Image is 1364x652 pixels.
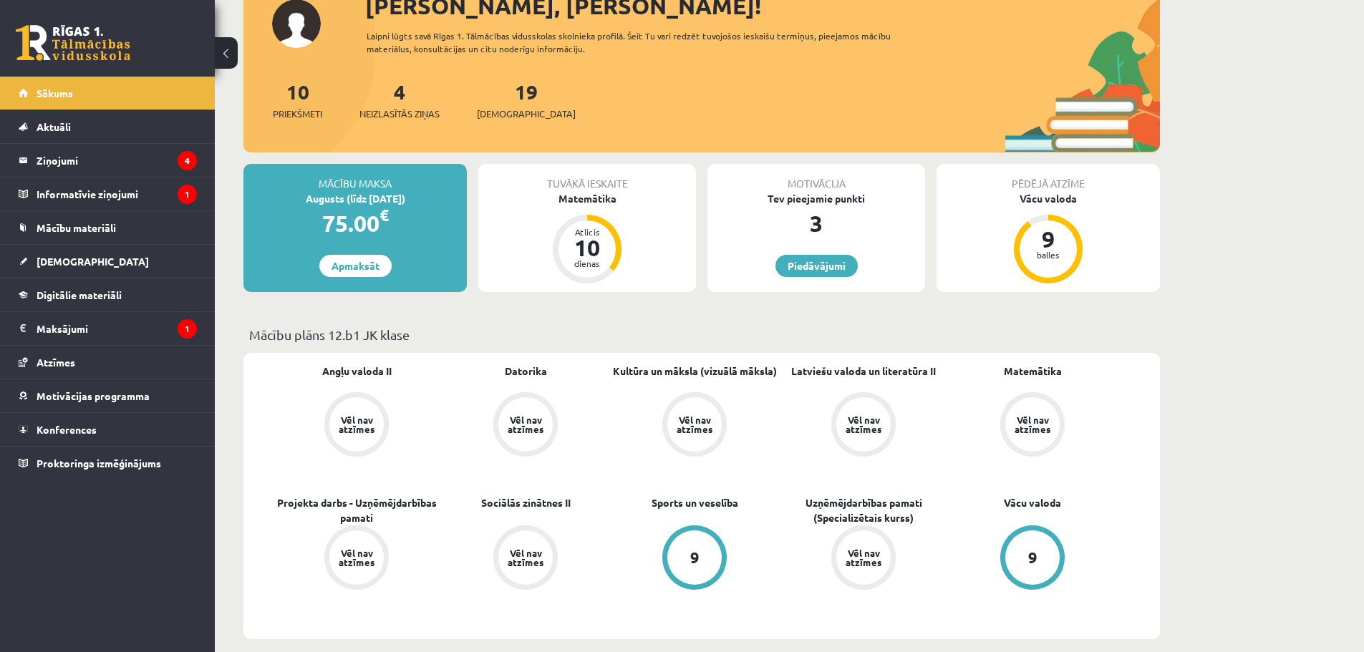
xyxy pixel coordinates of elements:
[37,457,161,469] span: Proktoringa izmēģinājums
[37,221,116,234] span: Mācību materiāli
[19,144,197,177] a: Ziņojumi4
[613,364,777,379] a: Kultūra un māksla (vizuālā māksla)
[19,110,197,143] a: Aktuāli
[505,364,547,379] a: Datorika
[178,151,197,170] i: 4
[37,288,122,301] span: Digitālie materiāli
[272,495,441,525] a: Projekta darbs - Uzņēmējdarbības pamati
[477,107,576,121] span: [DEMOGRAPHIC_DATA]
[359,79,440,121] a: 4Neizlasītās ziņas
[273,107,322,121] span: Priekšmeti
[337,548,377,567] div: Vēl nav atzīmes
[707,191,925,206] div: Tev pieejamie punkti
[367,29,916,55] div: Laipni lūgts savā Rīgas 1. Tālmācības vidusskolas skolnieka profilā. Šeit Tu vari redzēt tuvojošo...
[610,525,779,593] a: 9
[481,495,571,510] a: Sociālās zinātnes II
[37,389,150,402] span: Motivācijas programma
[652,495,738,510] a: Sports un veselība
[937,191,1160,286] a: Vācu valoda 9 balles
[19,413,197,446] a: Konferences
[937,191,1160,206] div: Vācu valoda
[37,356,75,369] span: Atzīmes
[322,364,392,379] a: Angļu valoda II
[19,177,197,210] a: Informatīvie ziņojumi1
[178,319,197,339] i: 1
[674,415,715,434] div: Vēl nav atzīmes
[243,191,467,206] div: Augusts (līdz [DATE])
[779,525,948,593] a: Vēl nav atzīmes
[37,144,197,177] legend: Ziņojumi
[477,79,576,121] a: 19[DEMOGRAPHIC_DATA]
[1004,495,1061,510] a: Vācu valoda
[948,525,1117,593] a: 9
[19,346,197,379] a: Atzīmes
[566,236,609,259] div: 10
[707,164,925,191] div: Motivācija
[19,211,197,244] a: Mācību materiāli
[337,415,377,434] div: Vēl nav atzīmes
[441,525,610,593] a: Vēl nav atzīmes
[37,87,73,99] span: Sākums
[441,392,610,459] a: Vēl nav atzīmes
[1004,364,1062,379] a: Matemātika
[1027,228,1070,250] div: 9
[19,312,197,345] a: Maksājumi1
[478,191,696,286] a: Matemātika Atlicis 10 dienas
[478,191,696,206] div: Matemātika
[19,245,197,278] a: [DEMOGRAPHIC_DATA]
[775,255,858,277] a: Piedāvājumi
[843,415,884,434] div: Vēl nav atzīmes
[948,392,1117,459] a: Vēl nav atzīmes
[1012,415,1053,434] div: Vēl nav atzīmes
[690,550,700,565] div: 9
[178,185,197,204] i: 1
[359,107,440,121] span: Neizlasītās ziņas
[566,228,609,236] div: Atlicis
[566,259,609,268] div: dienas
[19,278,197,311] a: Digitālie materiāli
[272,525,441,593] a: Vēl nav atzīmes
[243,206,467,240] div: 75.00
[506,415,546,434] div: Vēl nav atzīmes
[243,164,467,191] div: Mācību maksa
[791,364,936,379] a: Latviešu valoda un literatūra II
[779,392,948,459] a: Vēl nav atzīmes
[319,255,392,277] a: Apmaksāt
[16,25,130,61] a: Rīgas 1. Tālmācības vidusskola
[273,79,322,121] a: 10Priekšmeti
[937,164,1160,191] div: Pēdējā atzīme
[37,423,97,436] span: Konferences
[379,205,389,225] span: €
[19,77,197,110] a: Sākums
[37,312,197,345] legend: Maksājumi
[478,164,696,191] div: Tuvākā ieskaite
[1027,250,1070,259] div: balles
[37,120,71,133] span: Aktuāli
[1028,550,1037,565] div: 9
[272,392,441,459] a: Vēl nav atzīmes
[37,177,197,210] legend: Informatīvie ziņojumi
[19,379,197,412] a: Motivācijas programma
[610,392,779,459] a: Vēl nav atzīmes
[506,548,546,567] div: Vēl nav atzīmes
[707,206,925,240] div: 3
[843,548,884,567] div: Vēl nav atzīmes
[37,255,149,268] span: [DEMOGRAPHIC_DATA]
[19,447,197,480] a: Proktoringa izmēģinājums
[249,325,1154,344] p: Mācību plāns 12.b1 JK klase
[779,495,948,525] a: Uzņēmējdarbības pamati (Specializētais kurss)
